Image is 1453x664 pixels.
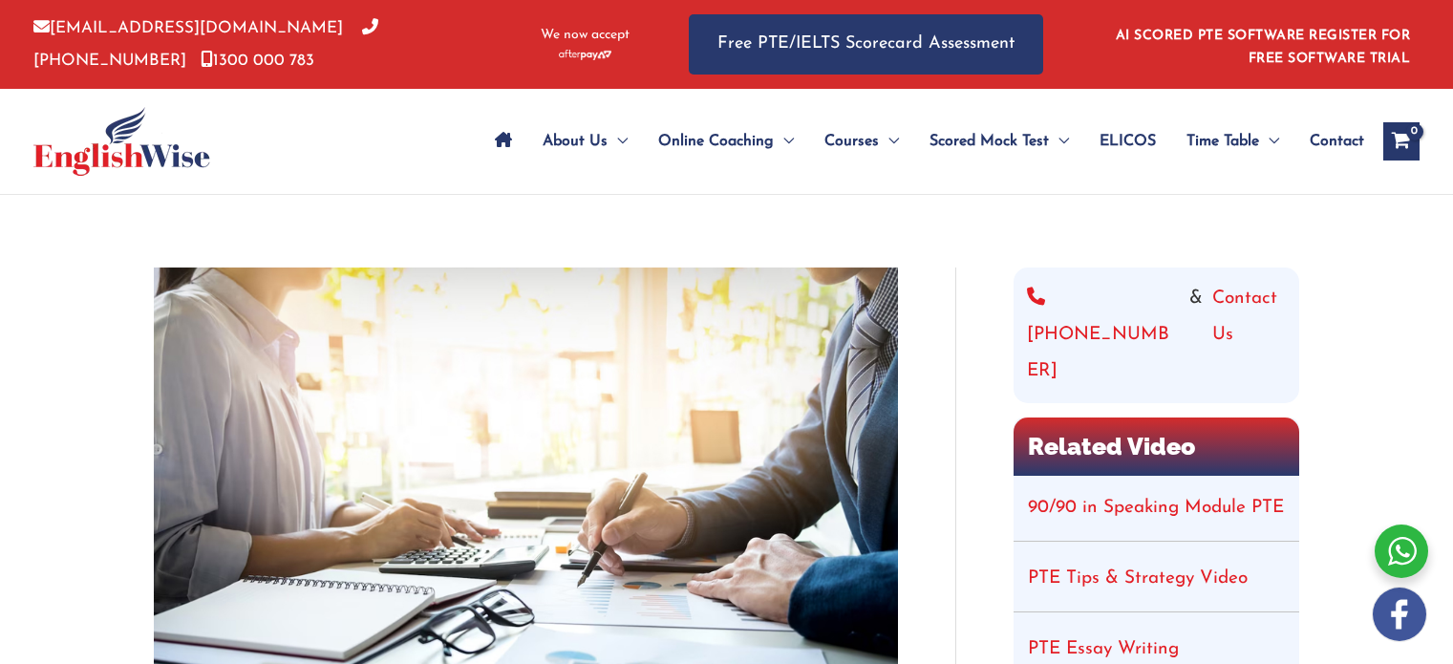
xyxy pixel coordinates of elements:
[1310,108,1364,175] span: Contact
[1027,281,1180,390] a: [PHONE_NUMBER]
[1028,499,1284,517] a: 90/90 in Speaking Module PTE
[1049,108,1069,175] span: Menu Toggle
[1186,108,1259,175] span: Time Table
[914,108,1084,175] a: Scored Mock TestMenu Toggle
[1171,108,1294,175] a: Time TableMenu Toggle
[543,108,608,175] span: About Us
[1028,640,1179,658] a: PTE Essay Writing
[1027,281,1286,390] div: &
[929,108,1049,175] span: Scored Mock Test
[33,20,378,68] a: [PHONE_NUMBER]
[1104,13,1420,75] aside: Header Widget 1
[809,108,914,175] a: CoursesMenu Toggle
[879,108,899,175] span: Menu Toggle
[1028,569,1248,588] a: PTE Tips & Strategy Video
[658,108,774,175] span: Online Coaching
[774,108,794,175] span: Menu Toggle
[824,108,879,175] span: Courses
[559,50,611,60] img: Afterpay-Logo
[1373,588,1426,641] img: white-facebook.png
[1014,418,1299,476] h2: Related Video
[527,108,643,175] a: About UsMenu Toggle
[1116,29,1411,66] a: AI SCORED PTE SOFTWARE REGISTER FOR FREE SOFTWARE TRIAL
[1383,122,1420,161] a: View Shopping Cart, empty
[480,108,1364,175] nav: Site Navigation: Main Menu
[541,26,630,45] span: We now accept
[1294,108,1364,175] a: Contact
[689,14,1043,75] a: Free PTE/IELTS Scorecard Assessment
[201,53,314,69] a: 1300 000 783
[33,20,343,36] a: [EMAIL_ADDRESS][DOMAIN_NAME]
[1100,108,1156,175] span: ELICOS
[1084,108,1171,175] a: ELICOS
[1212,281,1286,390] a: Contact Us
[1259,108,1279,175] span: Menu Toggle
[33,107,210,176] img: cropped-ew-logo
[608,108,628,175] span: Menu Toggle
[643,108,809,175] a: Online CoachingMenu Toggle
